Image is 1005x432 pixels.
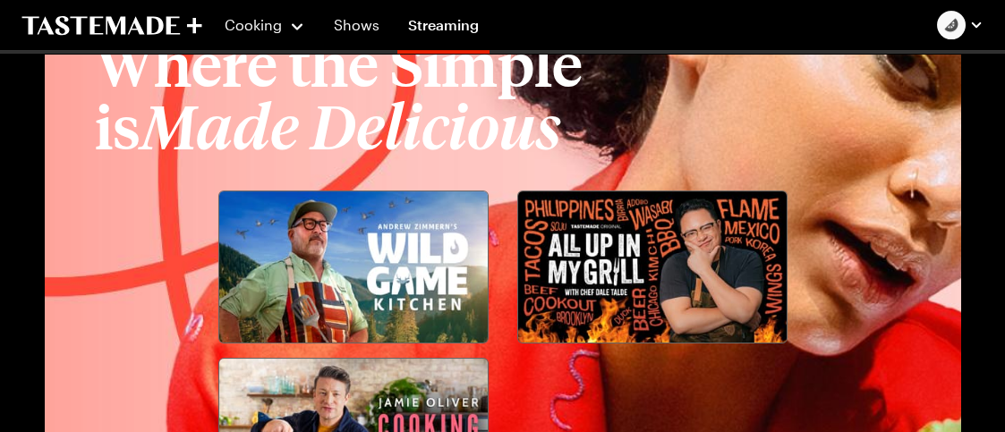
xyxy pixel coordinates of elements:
[937,11,966,39] img: Profile picture
[21,15,202,36] a: To Tastemade Home Page
[219,191,488,343] img: Andrew Zimmern's Wild Game Kitchen
[218,191,489,343] a: Andrew Zimmern's Wild Game Kitchen
[95,31,675,164] h3: Where the Simple is
[224,4,305,47] button: Cooking
[517,191,788,343] a: All Up In My Grill
[225,16,282,33] span: Cooking
[397,4,490,54] a: Streaming
[518,191,787,343] img: All Up In My Grill
[937,11,984,39] button: Profile picture
[141,102,561,163] i: Made Delicious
